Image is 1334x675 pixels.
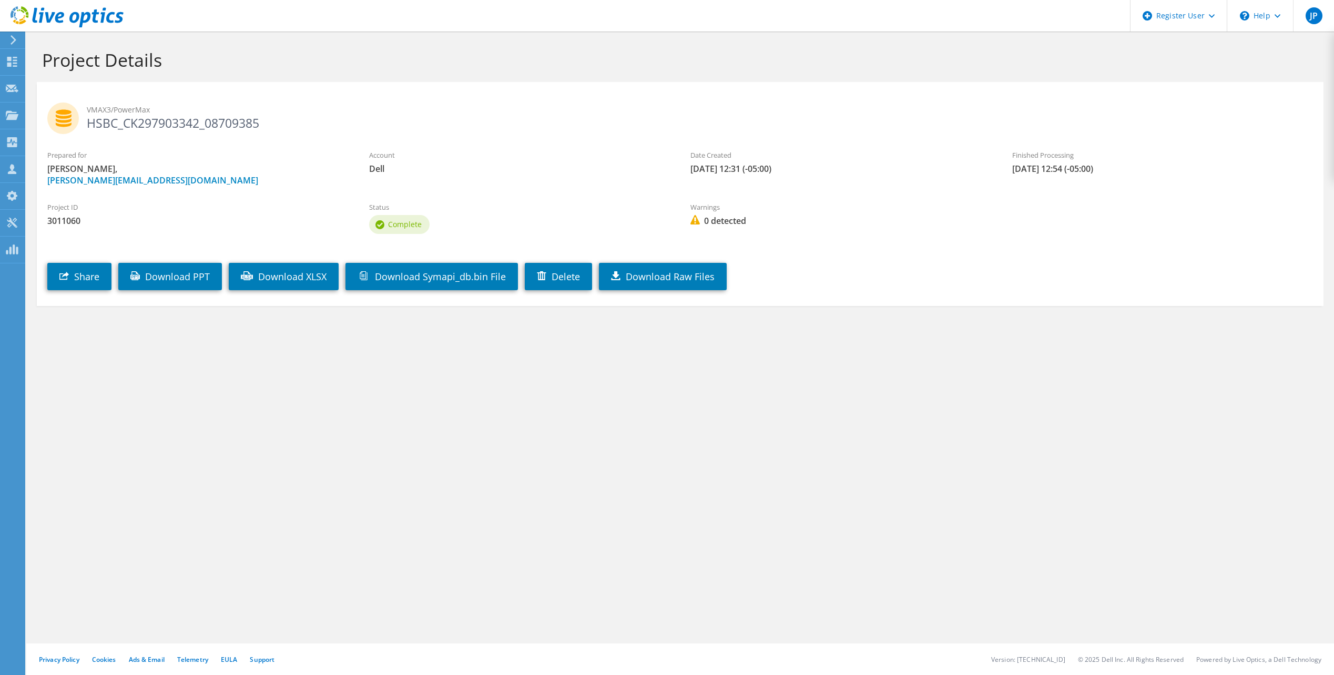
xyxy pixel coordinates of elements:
span: VMAX3/PowerMax [87,104,1313,116]
label: Project ID [47,202,348,212]
span: [DATE] 12:54 (-05:00) [1012,163,1313,175]
h2: HSBC_CK297903342_08709385 [47,103,1313,129]
a: Download PPT [118,263,222,290]
li: Version: [TECHNICAL_ID] [991,655,1065,664]
span: JP [1306,7,1322,24]
svg: \n [1240,11,1249,21]
label: Finished Processing [1012,150,1313,160]
label: Prepared for [47,150,348,160]
a: Share [47,263,111,290]
a: [PERSON_NAME][EMAIL_ADDRESS][DOMAIN_NAME] [47,175,258,186]
a: Download XLSX [229,263,339,290]
label: Warnings [690,202,991,212]
a: Download Raw Files [599,263,727,290]
span: Complete [388,219,422,229]
span: 0 detected [690,215,991,227]
span: [PERSON_NAME], [47,163,348,186]
a: Support [250,655,274,664]
a: Delete [525,263,592,290]
a: Download Symapi_db.bin File [345,263,518,290]
a: Cookies [92,655,116,664]
span: Dell [369,163,670,175]
label: Date Created [690,150,991,160]
a: Telemetry [177,655,208,664]
li: © 2025 Dell Inc. All Rights Reserved [1078,655,1184,664]
a: Ads & Email [129,655,165,664]
li: Powered by Live Optics, a Dell Technology [1196,655,1321,664]
span: 3011060 [47,215,348,227]
a: EULA [221,655,237,664]
label: Account [369,150,670,160]
span: [DATE] 12:31 (-05:00) [690,163,991,175]
a: Privacy Policy [39,655,79,664]
h1: Project Details [42,49,1313,71]
label: Status [369,202,670,212]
